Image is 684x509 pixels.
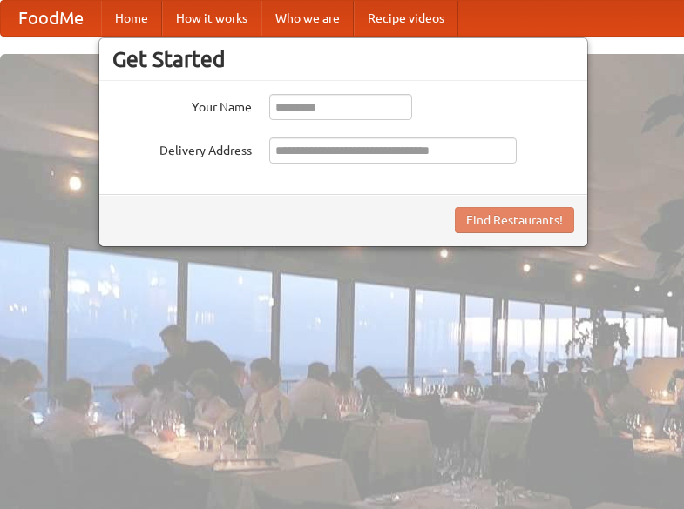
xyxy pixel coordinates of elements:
[455,207,574,233] button: Find Restaurants!
[112,94,252,116] label: Your Name
[354,1,458,36] a: Recipe videos
[112,137,252,159] label: Delivery Address
[1,1,101,36] a: FoodMe
[112,46,574,72] h3: Get Started
[261,1,354,36] a: Who we are
[162,1,261,36] a: How it works
[101,1,162,36] a: Home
